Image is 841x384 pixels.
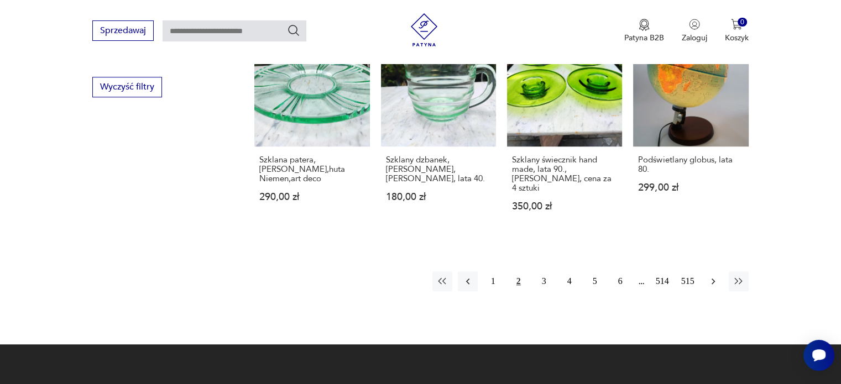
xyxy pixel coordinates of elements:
[507,31,622,233] a: Szklany świecznik hand made, lata 90., Maria Vinka, cena za 4 sztukiSzklany świecznik hand made, ...
[682,33,707,43] p: Zaloguj
[254,31,369,233] a: Szklana patera,zielona,huta Niemen,art decoSzklana patera,[PERSON_NAME],huta Niemen,art deco290,0...
[92,20,154,41] button: Sprzedawaj
[689,19,700,30] img: Ikonka użytkownika
[725,19,749,43] button: 0Koszyk
[738,18,747,27] div: 0
[92,28,154,35] a: Sprzedawaj
[652,271,672,291] button: 514
[259,155,364,183] h3: Szklana patera,[PERSON_NAME],huta Niemen,art deco
[585,271,605,291] button: 5
[287,24,300,37] button: Szukaj
[682,19,707,43] button: Zaloguj
[560,271,579,291] button: 4
[678,271,698,291] button: 515
[639,19,650,31] img: Ikona medalu
[624,33,664,43] p: Patyna B2B
[110,65,138,77] p: Ćmielów
[638,183,743,192] p: 299,00 zł
[386,155,491,183] h3: Szklany dzbanek, [PERSON_NAME], [PERSON_NAME], lata 40.
[624,19,664,43] a: Ikona medaluPatyna B2B
[725,33,749,43] p: Koszyk
[512,155,617,193] h3: Szklany świecznik hand made, lata 90., [PERSON_NAME], cena za 4 sztuki
[534,271,554,291] button: 3
[381,31,496,233] a: Szklany dzbanek, Hadeland Sola, Sverre Pettersen, lata 40.Szklany dzbanek, [PERSON_NAME], [PERSON...
[638,155,743,174] h3: Podświetlany globus, lata 80.
[509,271,529,291] button: 2
[386,192,491,202] p: 180,00 zł
[259,192,364,202] p: 290,00 zł
[610,271,630,291] button: 6
[624,19,664,43] button: Patyna B2B
[731,19,742,30] img: Ikona koszyka
[408,13,441,46] img: Patyna - sklep z meblami i dekoracjami vintage
[633,31,748,233] a: Podświetlany globus, lata 80.Podświetlany globus, lata 80.299,00 zł
[92,77,162,97] button: Wyczyść filtry
[803,340,834,371] iframe: Smartsupp widget button
[512,202,617,211] p: 350,00 zł
[483,271,503,291] button: 1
